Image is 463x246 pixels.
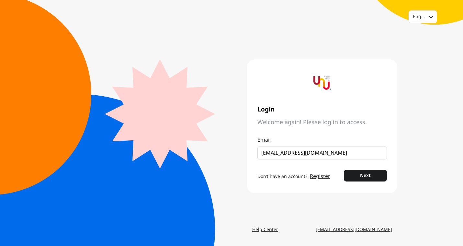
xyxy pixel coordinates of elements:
a: Register [310,172,330,180]
div: English [413,14,425,20]
button: Next [344,170,387,182]
a: [EMAIL_ADDRESS][DOMAIN_NAME] [311,224,397,236]
span: Welcome again! Please log in to access. [257,119,387,126]
span: Login [257,106,387,113]
a: Help Center [247,224,283,236]
span: Don’t have an account? [257,173,307,180]
input: Email [261,149,378,157]
img: yournextu-logo-vertical-compact-v2.png [313,74,331,92]
p: Email [257,136,387,144]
